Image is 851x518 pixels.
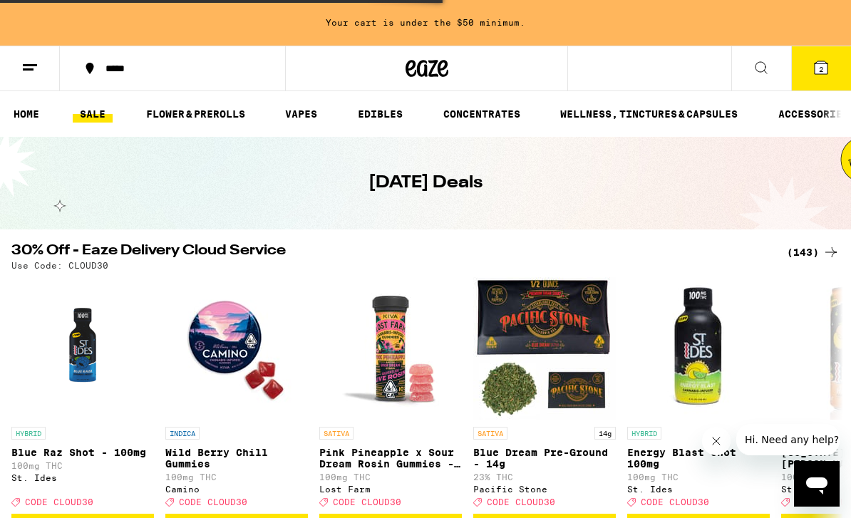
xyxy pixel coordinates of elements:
p: HYBRID [627,427,661,440]
a: CONCENTRATES [436,105,527,123]
p: SATIVA [473,427,507,440]
iframe: Message from company [736,424,840,455]
img: Pacific Stone - Blue Dream Pre-Ground - 14g [473,277,616,420]
span: CODE CLOUD30 [333,497,401,507]
p: Blue Dream Pre-Ground - 14g [473,447,616,470]
p: Blue Raz Shot - 100mg [11,447,154,458]
p: 14g [594,427,616,440]
span: CODE CLOUD30 [641,497,709,507]
p: Pink Pineapple x Sour Dream Rosin Gummies - 100mg [319,447,462,470]
p: 100mg THC [165,472,308,482]
span: CODE CLOUD30 [487,497,555,507]
a: EDIBLES [351,105,410,123]
iframe: Button to launch messaging window [794,461,840,507]
h1: [DATE] Deals [368,171,483,195]
a: FLOWER & PREROLLS [139,105,252,123]
p: SATIVA [319,427,354,440]
span: 2 [819,65,823,73]
a: (143) [787,244,840,261]
div: St. Ides [627,485,770,494]
div: Lost Farm [319,485,462,494]
a: Open page for Blue Dream Pre-Ground - 14g from Pacific Stone [473,277,616,514]
a: Open page for Energy Blast Shot - 100mg from St. Ides [627,277,770,514]
p: INDICA [165,427,200,440]
a: WELLNESS, TINCTURES & CAPSULES [553,105,745,123]
p: Use Code: CLOUD30 [11,261,108,270]
h2: 30% Off - Eaze Delivery Cloud Service [11,244,770,261]
div: Camino [165,485,308,494]
div: St. Ides [11,473,154,482]
div: Pacific Stone [473,485,616,494]
button: 2 [791,46,851,90]
span: CODE CLOUD30 [25,497,93,507]
a: SALE [73,105,113,123]
img: Camino - Wild Berry Chill Gummies [165,277,308,420]
img: St. Ides - Energy Blast Shot - 100mg [627,277,770,420]
a: Open page for Wild Berry Chill Gummies from Camino [165,277,308,514]
span: CODE CLOUD30 [179,497,247,507]
a: VAPES [278,105,324,123]
p: 100mg THC [11,461,154,470]
a: HOME [6,105,46,123]
p: 100mg THC [319,472,462,482]
a: Open page for Pink Pineapple x Sour Dream Rosin Gummies - 100mg from Lost Farm [319,277,462,514]
p: HYBRID [11,427,46,440]
p: Wild Berry Chill Gummies [165,447,308,470]
img: Lost Farm - Pink Pineapple x Sour Dream Rosin Gummies - 100mg [319,277,462,420]
p: 23% THC [473,472,616,482]
iframe: Close message [702,427,731,455]
p: 100mg THC [627,472,770,482]
p: Energy Blast Shot - 100mg [627,447,770,470]
a: Open page for Blue Raz Shot - 100mg from St. Ides [11,277,154,514]
img: St. Ides - Blue Raz Shot - 100mg [11,277,154,420]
